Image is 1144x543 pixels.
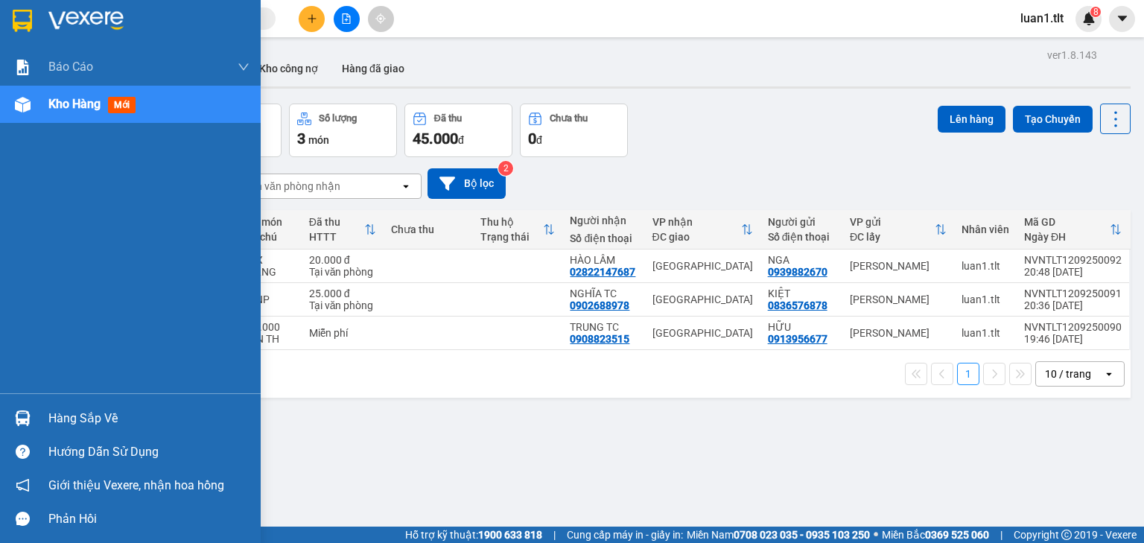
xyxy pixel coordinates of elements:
[768,321,835,333] div: HỮU
[15,97,31,112] img: warehouse-icon
[413,130,458,147] span: 45.000
[962,327,1009,339] div: luan1.tlt
[241,254,293,278] div: 1K X TRẮNG
[1024,254,1122,266] div: NVNTLT1209250092
[1000,527,1002,543] span: |
[13,10,32,32] img: logo-vxr
[434,113,462,124] div: Đã thu
[241,293,293,305] div: 1 TNP
[850,260,947,272] div: [PERSON_NAME]
[1045,366,1091,381] div: 10 / trang
[768,216,835,228] div: Người gửi
[1017,210,1129,250] th: Toggle SortBy
[341,13,352,24] span: file-add
[550,113,588,124] div: Chưa thu
[652,293,753,305] div: [GEOGRAPHIC_DATA]
[570,254,637,266] div: HÀO LÂM
[48,508,250,530] div: Phản hồi
[850,327,947,339] div: [PERSON_NAME]
[1093,7,1098,17] span: 8
[48,441,250,463] div: Hướng dẫn sử dụng
[241,231,293,243] div: Ghi chú
[48,476,224,495] span: Giới thiệu Vexere, nhận hoa hồng
[308,134,329,146] span: món
[850,293,947,305] div: [PERSON_NAME]
[1024,321,1122,333] div: NVNTLT1209250090
[850,231,935,243] div: ĐC lấy
[567,527,683,543] span: Cung cấp máy in - giấy in:
[478,529,542,541] strong: 1900 633 818
[734,529,870,541] strong: 0708 023 035 - 0935 103 250
[334,6,360,32] button: file-add
[1047,47,1097,63] div: ver 1.8.143
[652,260,753,272] div: [GEOGRAPHIC_DATA]
[480,216,543,228] div: Thu hộ
[1082,12,1096,25] img: icon-new-feature
[570,232,637,244] div: Số điện thoại
[238,179,340,194] div: Chọn văn phòng nhận
[687,527,870,543] span: Miền Nam
[570,321,637,333] div: TRUNG TC
[309,266,376,278] div: Tại văn phòng
[48,57,93,76] span: Báo cáo
[309,288,376,299] div: 25.000 đ
[309,231,364,243] div: HTTT
[241,216,293,228] div: Tên món
[520,104,628,157] button: Chưa thu0đ
[302,210,384,250] th: Toggle SortBy
[307,13,317,24] span: plus
[297,130,305,147] span: 3
[1103,368,1115,380] svg: open
[1013,106,1093,133] button: Tạo Chuyến
[319,113,357,124] div: Số lượng
[1024,216,1110,228] div: Mã GD
[962,293,1009,305] div: luan1.tlt
[480,231,543,243] div: Trạng thái
[652,216,741,228] div: VP nhận
[473,210,562,250] th: Toggle SortBy
[1024,333,1122,345] div: 19:46 [DATE]
[962,260,1009,272] div: luan1.tlt
[48,97,101,111] span: Kho hàng
[1109,6,1135,32] button: caret-down
[375,13,386,24] span: aim
[768,333,827,345] div: 0913956677
[768,266,827,278] div: 0939882670
[768,231,835,243] div: Số điện thoại
[391,223,465,235] div: Chưa thu
[1008,9,1075,28] span: luan1.tlt
[553,527,556,543] span: |
[925,529,989,541] strong: 0369 525 060
[48,407,250,430] div: Hàng sắp về
[652,327,753,339] div: [GEOGRAPHIC_DATA]
[1090,7,1101,17] sup: 8
[16,478,30,492] span: notification
[645,210,760,250] th: Toggle SortBy
[570,333,629,345] div: 0908823515
[1024,266,1122,278] div: 20:48 [DATE]
[400,180,412,192] svg: open
[238,61,250,73] span: down
[498,161,513,176] sup: 2
[16,512,30,526] span: message
[570,215,637,226] div: Người nhận
[1024,299,1122,311] div: 20:36 [DATE]
[289,104,397,157] button: Số lượng3món
[330,51,416,86] button: Hàng đã giao
[962,223,1009,235] div: Nhân viên
[938,106,1005,133] button: Lên hàng
[241,321,293,345] div: 200.000 TIỀN TH
[528,130,536,147] span: 0
[1061,530,1072,540] span: copyright
[850,216,935,228] div: VP gửi
[247,51,330,86] button: Kho công nợ
[570,288,637,299] div: NGHĨA TC
[768,299,827,311] div: 0836576878
[570,266,635,278] div: 02822147687
[15,410,31,426] img: warehouse-icon
[404,104,512,157] button: Đã thu45.000đ
[405,527,542,543] span: Hỗ trợ kỹ thuật:
[1024,231,1110,243] div: Ngày ĐH
[768,288,835,299] div: KIỆT
[842,210,954,250] th: Toggle SortBy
